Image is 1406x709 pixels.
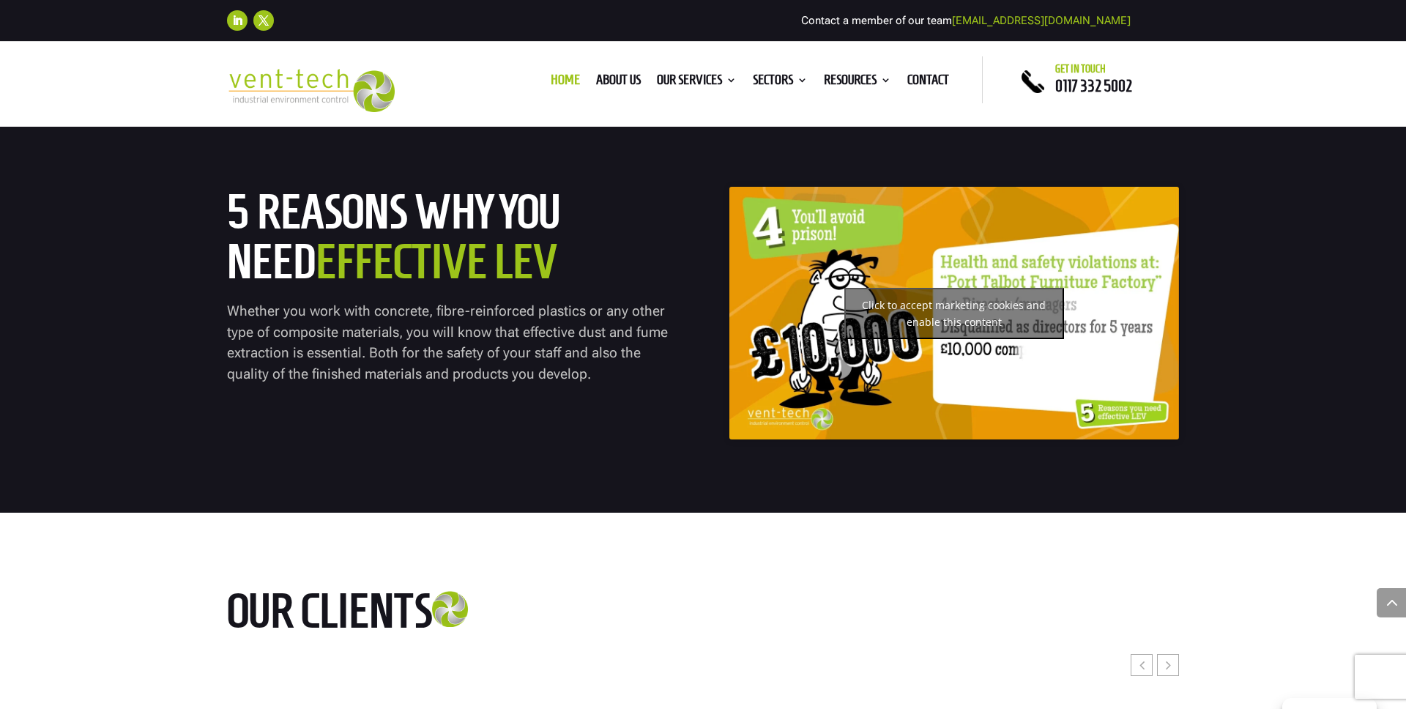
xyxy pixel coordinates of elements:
a: Our Services [657,75,737,91]
div: Next slide [1157,654,1179,676]
a: [EMAIL_ADDRESS][DOMAIN_NAME] [952,14,1131,27]
img: 2023-09-27T08_35_16.549ZVENT-TECH---Clear-background [227,69,395,112]
a: Sectors [753,75,808,91]
a: Follow on LinkedIn [227,10,248,31]
span: Contact a member of our team [801,14,1131,27]
a: About us [596,75,641,91]
a: Follow on X [253,10,274,31]
span: Get in touch [1055,63,1106,75]
h2: Our clients [227,586,542,643]
button: Click to accept marketing cookies and enable this content [844,288,1064,339]
h2: 5 Reasons why you need [227,187,677,294]
p: Whether you work with concrete, fibre-reinforced plastics or any other type of composite material... [227,301,677,385]
a: 0117 332 5002 [1055,77,1132,94]
a: Resources [824,75,891,91]
a: Home [551,75,580,91]
span: effective LEV [316,235,557,287]
div: Previous slide [1131,654,1153,676]
a: Contact [907,75,949,91]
